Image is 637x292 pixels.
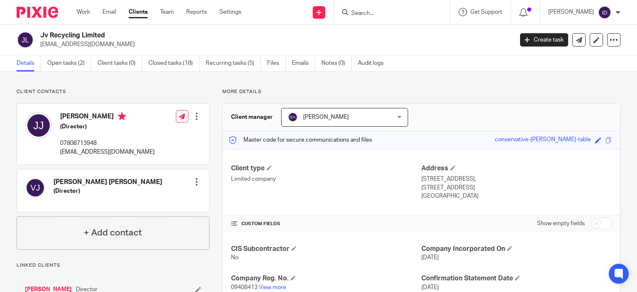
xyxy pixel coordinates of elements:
a: Audit logs [358,55,390,71]
span: No [231,255,238,260]
p: [PERSON_NAME] [548,8,594,16]
h3: Client manager [231,113,273,121]
p: Limited company [231,175,421,183]
span: [DATE] [421,285,439,290]
a: Recurring tasks (5) [206,55,261,71]
input: Search [350,10,425,17]
img: svg%3E [25,178,45,198]
img: svg%3E [25,112,52,139]
h4: Company Reg. No. [231,274,421,283]
a: Reports [186,8,207,16]
h4: Address [421,164,612,173]
img: svg%3E [598,6,611,19]
a: Files [267,55,286,71]
p: [STREET_ADDRESS], [421,175,612,183]
span: [DATE] [421,255,439,260]
div: conservative-[PERSON_NAME]-table [495,135,591,145]
img: svg%3E [17,31,34,49]
p: [STREET_ADDRESS] [421,184,612,192]
h4: + Add contact [84,226,142,239]
a: View more [259,285,286,290]
h4: [PERSON_NAME] [60,112,155,123]
p: 07808713948 [60,139,155,147]
h5: (Director) [60,123,155,131]
p: [EMAIL_ADDRESS][DOMAIN_NAME] [40,40,508,49]
span: Get Support [470,9,502,15]
a: Emails [292,55,315,71]
a: Team [160,8,174,16]
a: Clients [129,8,148,16]
p: More details [222,88,620,95]
a: Work [77,8,90,16]
a: Closed tasks (18) [148,55,199,71]
h2: Jv Recycling Limited [40,31,414,40]
h4: CIS Subcontractor [231,245,421,253]
a: Client tasks (0) [97,55,142,71]
p: [EMAIL_ADDRESS][DOMAIN_NAME] [60,148,155,156]
a: Email [102,8,116,16]
h4: Confirmation Statement Date [421,274,612,283]
img: Pixie [17,7,58,18]
h4: CUSTOM FIELDS [231,221,421,227]
p: [GEOGRAPHIC_DATA] [421,192,612,200]
h4: Company Incorporated On [421,245,612,253]
p: Client contacts [17,88,209,95]
a: Notes (0) [321,55,352,71]
span: 09408413 [231,285,258,290]
a: Create task [520,33,568,47]
i: Primary [118,112,126,120]
span: [PERSON_NAME] [303,114,349,120]
p: Master code for secure communications and files [229,136,372,144]
a: Open tasks (2) [47,55,91,71]
h4: Client type [231,164,421,173]
a: Settings [219,8,241,16]
p: Linked clients [17,262,209,269]
h4: [PERSON_NAME] [PERSON_NAME] [53,178,162,186]
label: Show empty fields [537,219,585,228]
a: Details [17,55,41,71]
h5: (Director) [53,187,162,195]
img: svg%3E [288,112,298,122]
